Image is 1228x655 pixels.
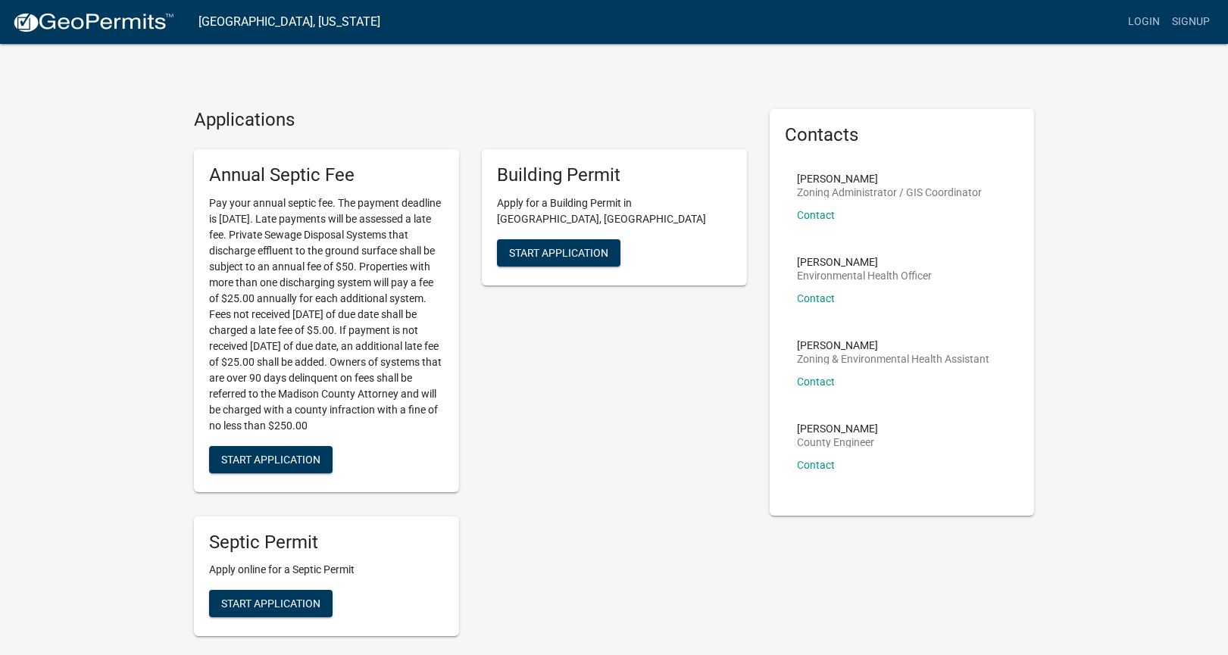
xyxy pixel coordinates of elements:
h5: Contacts [785,124,1020,146]
span: Start Application [221,453,320,465]
h5: Septic Permit [209,532,444,554]
a: Contact [797,292,835,304]
button: Start Application [209,590,333,617]
a: Contact [797,209,835,221]
a: [GEOGRAPHIC_DATA], [US_STATE] [198,9,380,35]
a: Signup [1166,8,1216,36]
p: [PERSON_NAME] [797,257,932,267]
p: [PERSON_NAME] [797,173,982,184]
p: Zoning & Environmental Health Assistant [797,354,989,364]
span: Start Application [221,597,320,610]
p: Apply for a Building Permit in [GEOGRAPHIC_DATA], [GEOGRAPHIC_DATA] [497,195,732,227]
a: Contact [797,459,835,471]
h5: Building Permit [497,164,732,186]
a: Login [1122,8,1166,36]
p: Pay your annual septic fee. The payment deadline is [DATE]. Late payments will be assessed a late... [209,195,444,434]
button: Start Application [497,239,620,267]
p: Environmental Health Officer [797,270,932,281]
p: Apply online for a Septic Permit [209,562,444,578]
p: [PERSON_NAME] [797,340,989,351]
p: County Engineer [797,437,878,448]
a: Contact [797,376,835,388]
span: Start Application [509,246,608,258]
h5: Annual Septic Fee [209,164,444,186]
p: Zoning Administrator / GIS Coordinator [797,187,982,198]
p: [PERSON_NAME] [797,423,878,434]
button: Start Application [209,446,333,473]
h4: Applications [194,109,747,131]
wm-workflow-list-section: Applications [194,109,747,648]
